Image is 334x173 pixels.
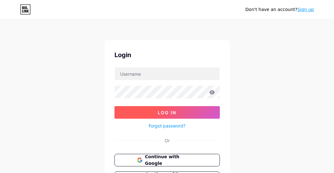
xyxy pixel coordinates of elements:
[114,50,220,60] div: Login
[114,106,220,119] button: Log In
[149,122,185,129] a: Forgot password?
[245,6,314,13] div: Don't have an account?
[165,137,170,144] div: Or
[158,110,176,115] span: Log In
[115,68,220,80] input: Username
[114,154,220,166] button: Continue with Google
[145,154,197,167] span: Continue with Google
[297,7,314,12] a: Sign up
